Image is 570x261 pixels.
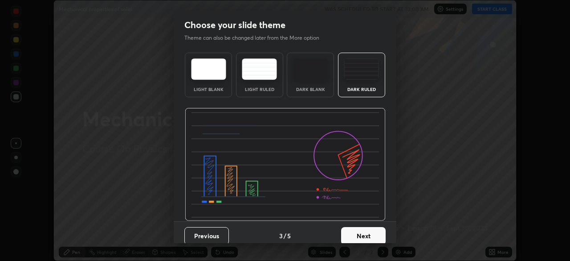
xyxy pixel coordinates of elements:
[184,34,329,42] p: Theme can also be changed later from the More option
[344,58,379,80] img: darkRuledTheme.de295e13.svg
[341,227,386,245] button: Next
[242,58,277,80] img: lightRuledTheme.5fabf969.svg
[184,19,285,31] h2: Choose your slide theme
[287,231,291,240] h4: 5
[191,58,226,80] img: lightTheme.e5ed3b09.svg
[185,108,386,221] img: darkRuledThemeBanner.864f114c.svg
[191,87,226,91] div: Light Blank
[279,231,283,240] h4: 3
[184,227,229,245] button: Previous
[293,87,328,91] div: Dark Blank
[284,231,286,240] h4: /
[293,58,328,80] img: darkTheme.f0cc69e5.svg
[242,87,277,91] div: Light Ruled
[344,87,379,91] div: Dark Ruled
